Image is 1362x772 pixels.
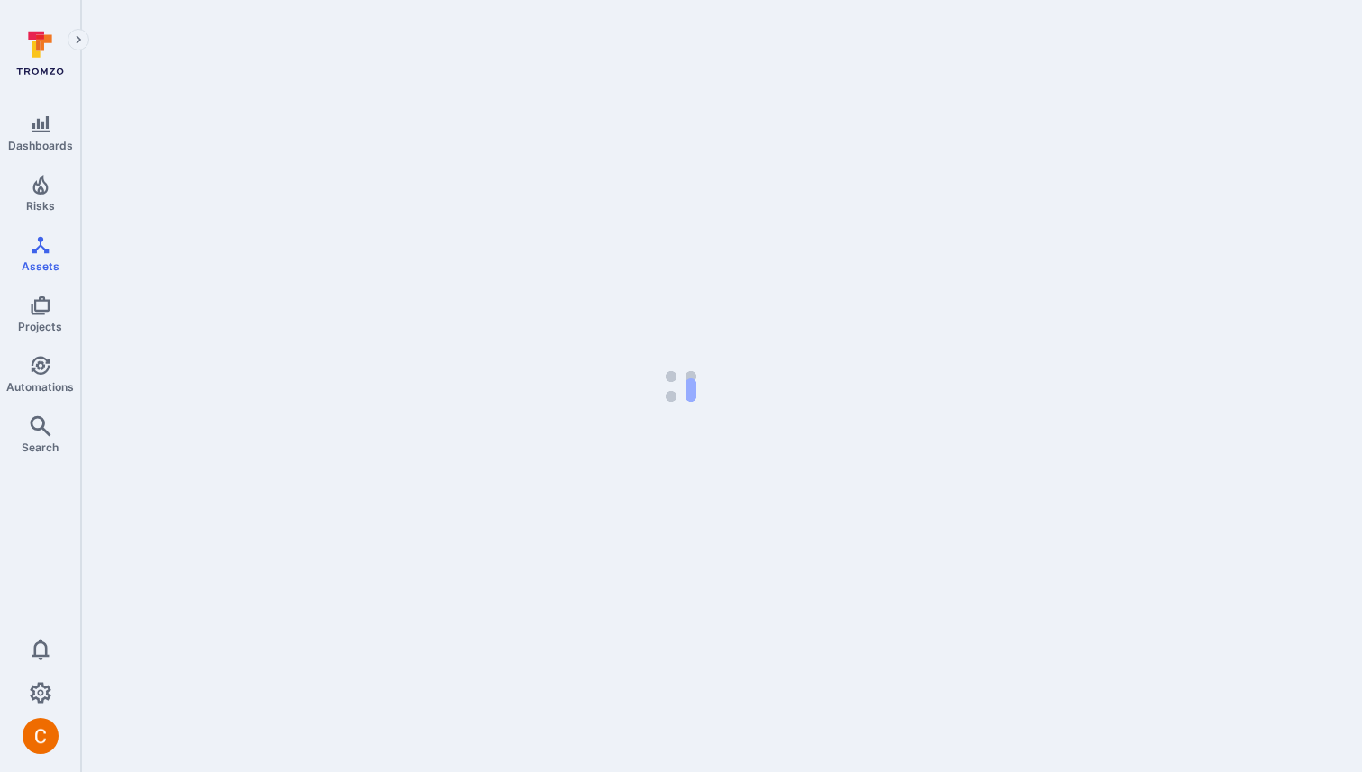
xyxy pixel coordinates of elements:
[18,320,62,333] span: Projects
[23,718,59,754] img: ACg8ocJuq_DPPTkXyD9OlTnVLvDrpObecjcADscmEHLMiTyEnTELew=s96-c
[23,718,59,754] div: Camilo Rivera
[8,139,73,152] span: Dashboards
[68,29,89,50] button: Expand navigation menu
[72,32,85,48] i: Expand navigation menu
[6,380,74,394] span: Automations
[26,199,55,213] span: Risks
[22,440,59,454] span: Search
[22,259,59,273] span: Assets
